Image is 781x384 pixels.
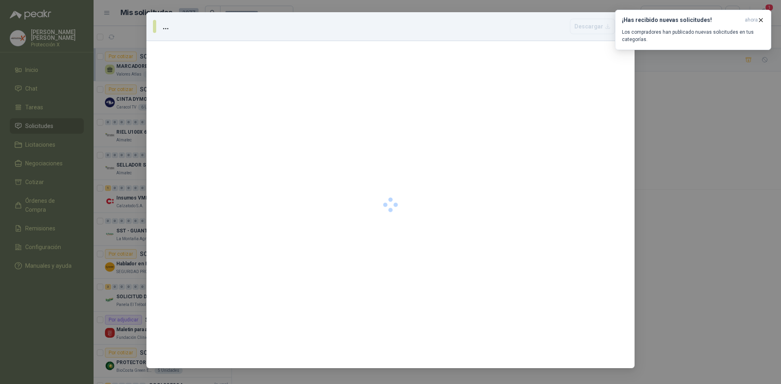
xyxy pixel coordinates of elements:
[570,19,615,34] button: Descargar
[615,10,771,50] button: ¡Has recibido nuevas solicitudes!ahora Los compradores han publicado nuevas solicitudes en tus ca...
[163,20,172,33] h3: ...
[622,17,742,24] h3: ¡Has recibido nuevas solicitudes!
[745,17,758,24] span: ahora
[622,28,764,43] p: Los compradores han publicado nuevas solicitudes en tus categorías.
